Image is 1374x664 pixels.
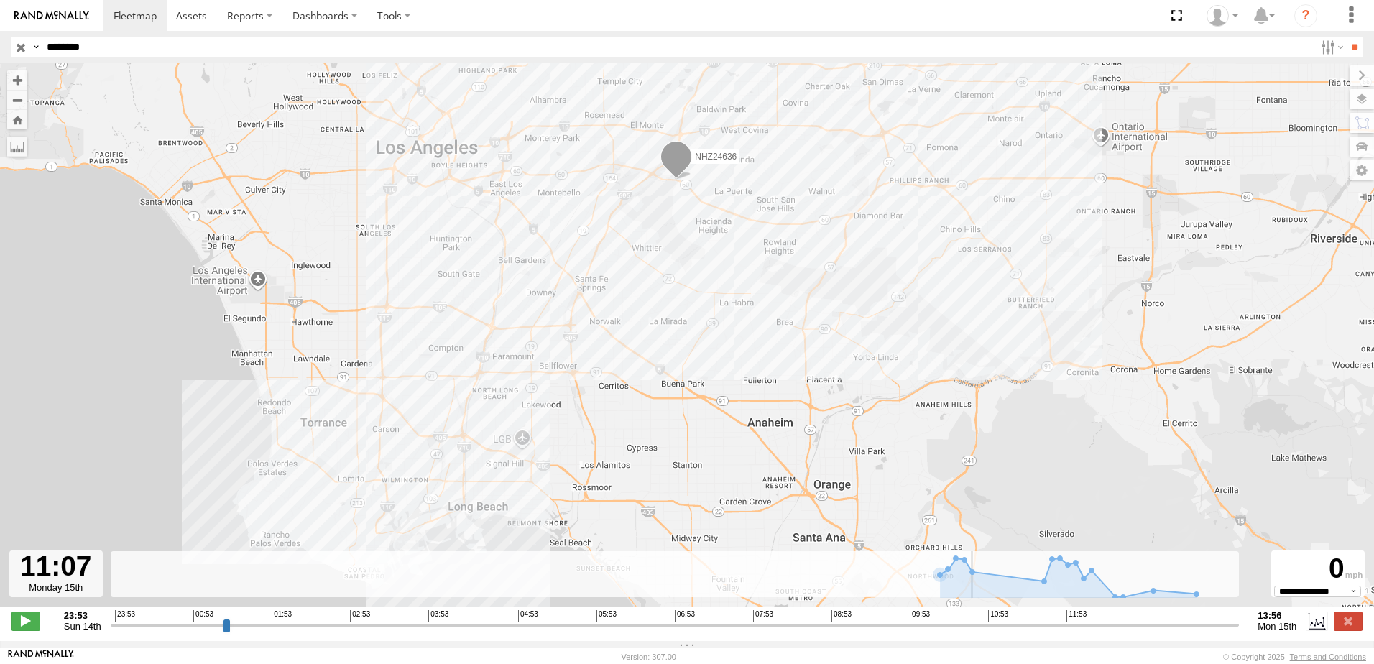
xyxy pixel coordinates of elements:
[988,610,1008,622] span: 10:53
[1334,612,1363,630] label: Close
[7,137,27,157] label: Measure
[14,11,89,21] img: rand-logo.svg
[695,152,737,162] span: NHZ24636
[7,70,27,90] button: Zoom in
[1223,653,1366,661] div: © Copyright 2025 -
[428,610,448,622] span: 03:53
[518,610,538,622] span: 04:53
[622,653,676,661] div: Version: 307.00
[7,90,27,110] button: Zoom out
[1202,5,1243,27] div: Zulema McIntosch
[1258,610,1296,621] strong: 13:56
[753,610,773,622] span: 07:53
[350,610,370,622] span: 02:53
[30,37,42,57] label: Search Query
[64,621,101,632] span: Sun 14th Sep 2025
[596,610,617,622] span: 05:53
[64,610,101,621] strong: 23:53
[831,610,852,622] span: 08:53
[675,610,695,622] span: 06:53
[1066,610,1087,622] span: 11:53
[193,610,213,622] span: 00:53
[8,650,74,664] a: Visit our Website
[910,610,930,622] span: 09:53
[1315,37,1346,57] label: Search Filter Options
[1350,160,1374,180] label: Map Settings
[7,110,27,129] button: Zoom Home
[1294,4,1317,27] i: ?
[115,610,135,622] span: 23:53
[1273,553,1363,586] div: 0
[1290,653,1366,661] a: Terms and Conditions
[1258,621,1296,632] span: Mon 15th Sep 2025
[272,610,292,622] span: 01:53
[11,612,40,630] label: Play/Stop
